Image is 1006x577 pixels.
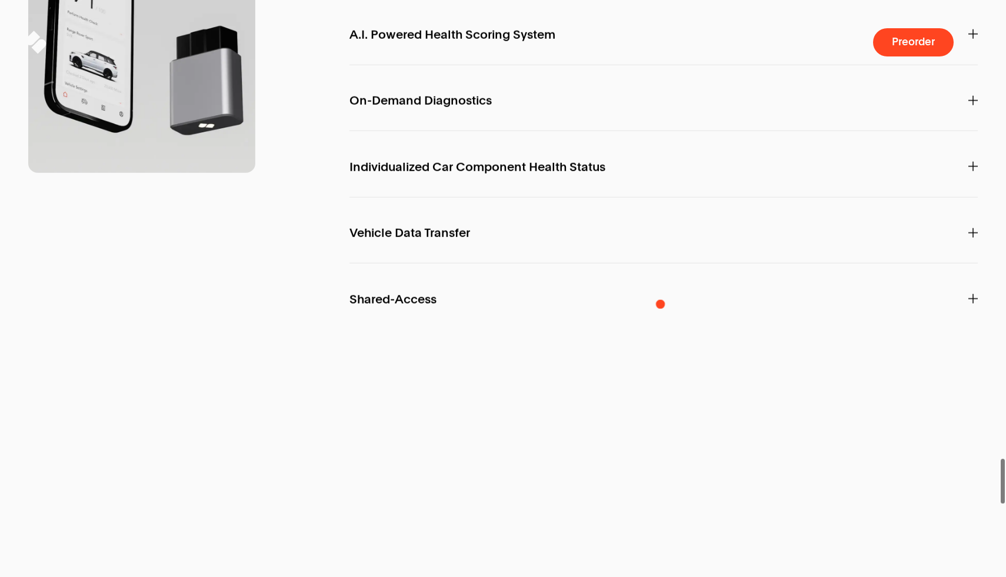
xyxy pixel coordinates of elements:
span: On-Demand Diagnostics [349,94,492,107]
span: Preorder [892,36,935,48]
span: Vehicle Data Transfer [349,226,470,239]
button: Preorder a SPARQ Diagnostics Device [873,28,954,56]
span: Individualized Car Component Health Status [349,161,605,174]
span: Shared-Access [349,293,437,306]
span: Specs [349,508,978,529]
span: Add Multiple Vehicles [349,425,475,438]
span: Vehicle Service History [349,359,480,372]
